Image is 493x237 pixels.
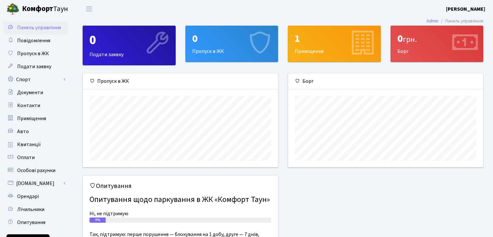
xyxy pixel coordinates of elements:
a: Лічильники [3,203,68,216]
div: 0 [397,32,477,45]
a: 0Подати заявку [83,26,176,65]
a: 1Приміщення [288,26,381,62]
div: 0 [192,32,272,45]
span: Подати заявку [17,63,51,70]
b: [PERSON_NAME] [446,6,485,13]
h4: Опитування щодо паркування в ЖК «Комфорт Таун» [89,193,271,207]
a: [DOMAIN_NAME] [3,177,68,190]
span: Лічильники [17,206,44,213]
a: Особові рахунки [3,164,68,177]
a: Повідомлення [3,34,68,47]
span: Панель управління [17,24,61,31]
span: Оплати [17,154,35,161]
span: Квитанції [17,141,41,148]
div: 0 [89,32,169,48]
span: Контакти [17,102,40,109]
span: Орендарі [17,193,39,200]
a: Орендарі [3,190,68,203]
div: 1 [295,32,374,45]
a: Контакти [3,99,68,112]
div: Борг [391,26,483,62]
span: Опитування [17,219,45,226]
span: грн. [403,34,417,45]
span: Приміщення [17,115,46,122]
div: Ні, не підтримую [89,210,271,218]
nav: breadcrumb [417,14,493,28]
a: 0Пропуск в ЖК [185,26,278,62]
div: Приміщення [288,26,381,62]
a: Панель управління [3,21,68,34]
a: Квитанції [3,138,68,151]
span: Таун [22,4,68,15]
button: Переключити навігацію [81,4,97,14]
span: Особові рахунки [17,167,55,174]
img: logo.png [6,3,19,16]
a: Admin [427,18,439,24]
li: Панель управління [439,18,483,25]
a: [PERSON_NAME] [446,5,485,13]
div: Подати заявку [83,26,175,65]
div: Пропуск в ЖК [186,26,278,62]
a: Авто [3,125,68,138]
a: Оплати [3,151,68,164]
a: Подати заявку [3,60,68,73]
span: Пропуск в ЖК [17,50,49,57]
b: Комфорт [22,4,53,14]
span: Документи [17,89,43,96]
div: Борг [288,73,483,89]
a: Приміщення [3,112,68,125]
a: Пропуск в ЖК [3,47,68,60]
a: Спорт [3,73,68,86]
div: Пропуск в ЖК [83,73,278,89]
h5: Опитування [89,182,271,190]
a: Опитування [3,216,68,229]
span: Повідомлення [17,37,50,44]
span: Авто [17,128,29,135]
a: Документи [3,86,68,99]
div: 9% [89,218,106,223]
